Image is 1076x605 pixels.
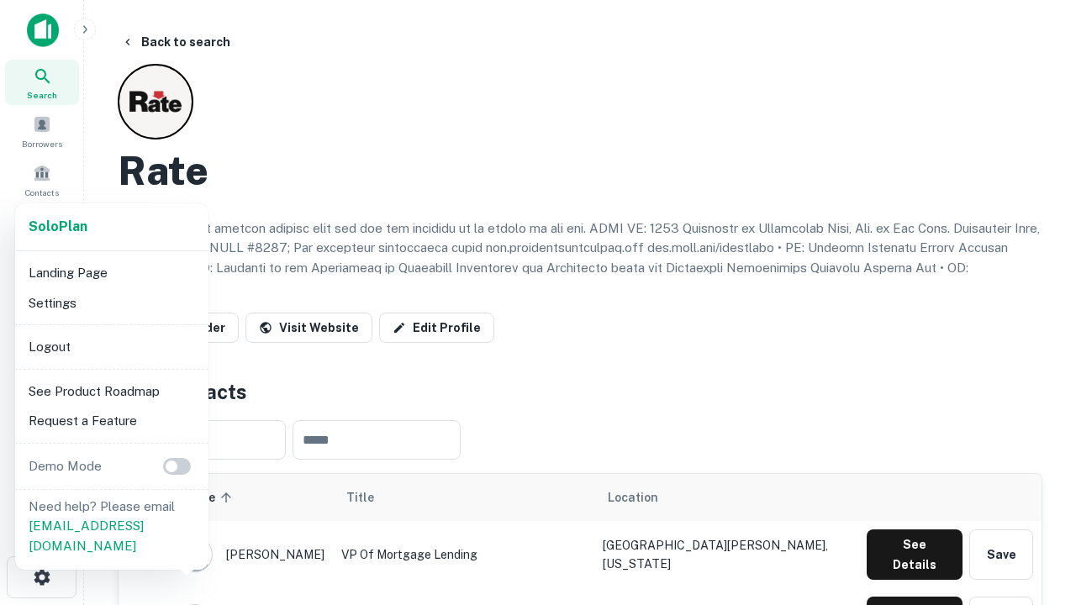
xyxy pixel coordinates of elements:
p: Demo Mode [22,456,108,476]
li: Request a Feature [22,406,202,436]
a: SoloPlan [29,217,87,237]
li: See Product Roadmap [22,376,202,407]
p: Need help? Please email [29,497,195,556]
li: Settings [22,288,202,318]
li: Logout [22,332,202,362]
strong: Solo Plan [29,218,87,234]
li: Landing Page [22,258,202,288]
iframe: Chat Widget [992,417,1076,497]
a: [EMAIL_ADDRESS][DOMAIN_NAME] [29,518,144,553]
